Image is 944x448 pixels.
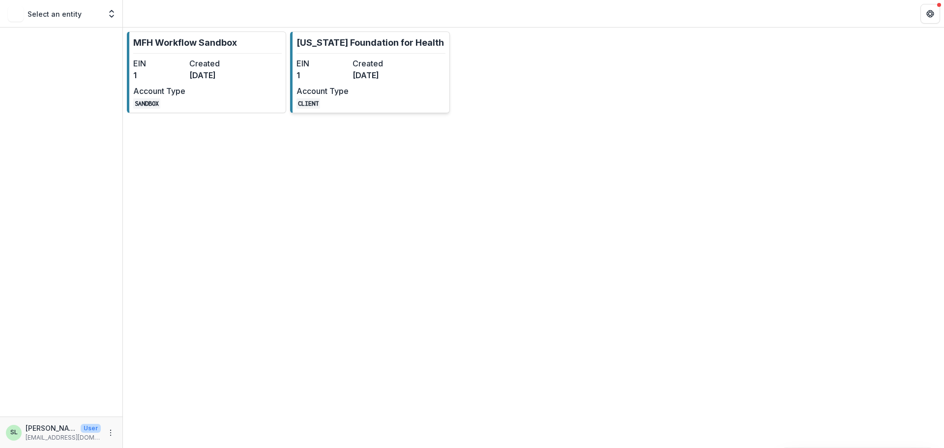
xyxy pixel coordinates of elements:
[296,58,349,69] dt: EIN
[105,4,118,24] button: Open entity switcher
[133,36,237,49] p: MFH Workflow Sandbox
[189,69,241,81] dd: [DATE]
[189,58,241,69] dt: Created
[133,98,160,109] code: SANDBOX
[127,31,286,113] a: MFH Workflow SandboxEIN1Created[DATE]Account TypeSANDBOX
[133,85,185,97] dt: Account Type
[290,31,449,113] a: [US_STATE] Foundation for HealthEIN1Created[DATE]Account TypeCLIENT
[105,427,117,439] button: More
[28,9,82,19] p: Select an entity
[26,423,77,433] p: [PERSON_NAME]
[133,69,185,81] dd: 1
[353,58,405,69] dt: Created
[296,98,320,109] code: CLIENT
[296,85,349,97] dt: Account Type
[353,69,405,81] dd: [DATE]
[296,69,349,81] dd: 1
[133,58,185,69] dt: EIN
[296,36,444,49] p: [US_STATE] Foundation for Health
[81,424,101,433] p: User
[26,433,101,442] p: [EMAIL_ADDRESS][DOMAIN_NAME]
[8,6,24,22] img: Select an entity
[920,4,940,24] button: Get Help
[10,429,18,436] div: Sada Lindsey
